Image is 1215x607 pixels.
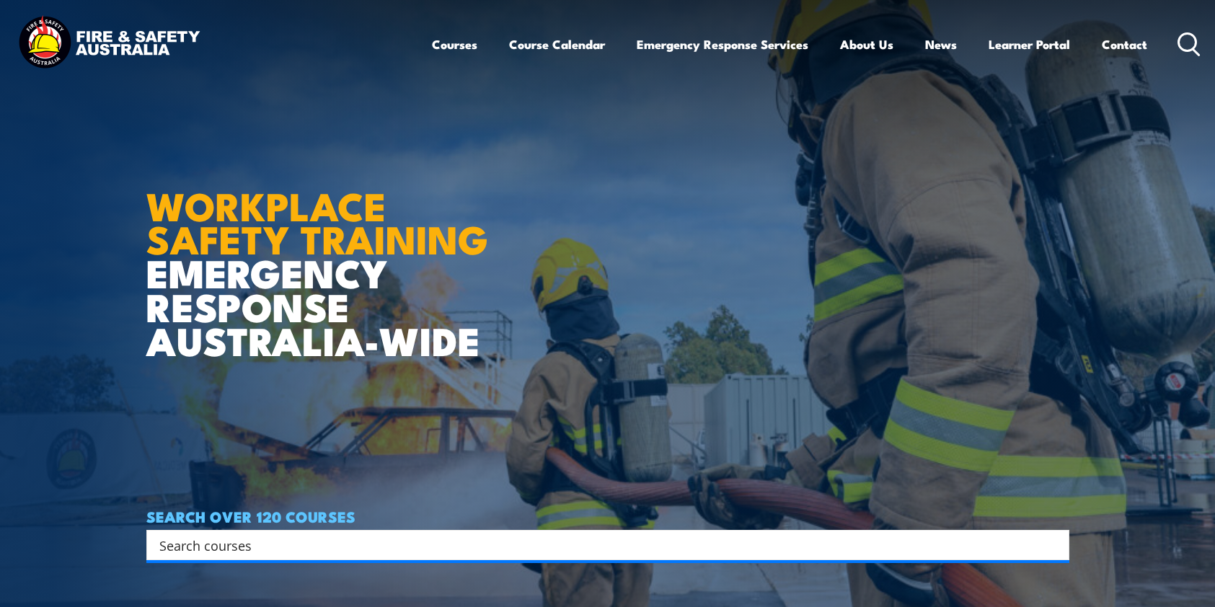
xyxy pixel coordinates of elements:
h1: EMERGENCY RESPONSE AUSTRALIA-WIDE [146,152,499,357]
button: Search magnifier button [1044,535,1064,555]
a: About Us [840,25,893,63]
h4: SEARCH OVER 120 COURSES [146,508,1069,524]
a: News [925,25,957,63]
a: Courses [432,25,477,63]
strong: WORKPLACE SAFETY TRAINING [146,174,488,268]
a: Course Calendar [509,25,605,63]
form: Search form [162,535,1041,555]
a: Emergency Response Services [637,25,808,63]
a: Contact [1102,25,1147,63]
a: Learner Portal [989,25,1070,63]
input: Search input [159,534,1038,556]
